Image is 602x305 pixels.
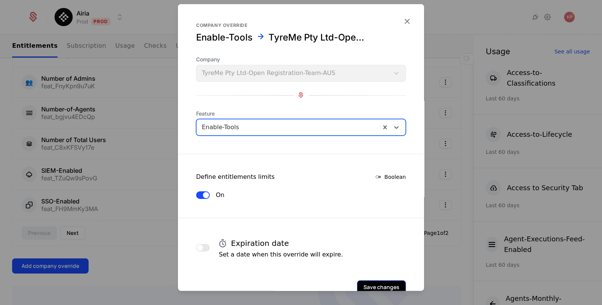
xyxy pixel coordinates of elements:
div: Enable-Tools [196,31,253,43]
span: Feature [196,109,406,117]
label: On [216,190,225,199]
div: Company override [196,22,406,28]
h4: Expiration date [231,238,289,248]
span: Boolean [384,173,406,180]
span: Company [196,55,406,63]
div: Define entitlements limits [196,172,274,181]
div: TyreMe Pty Ltd-Open Registration-Team-AUS [268,31,366,43]
p: Set a date when this override will expire. [219,250,343,259]
button: Save changes [357,280,406,294]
